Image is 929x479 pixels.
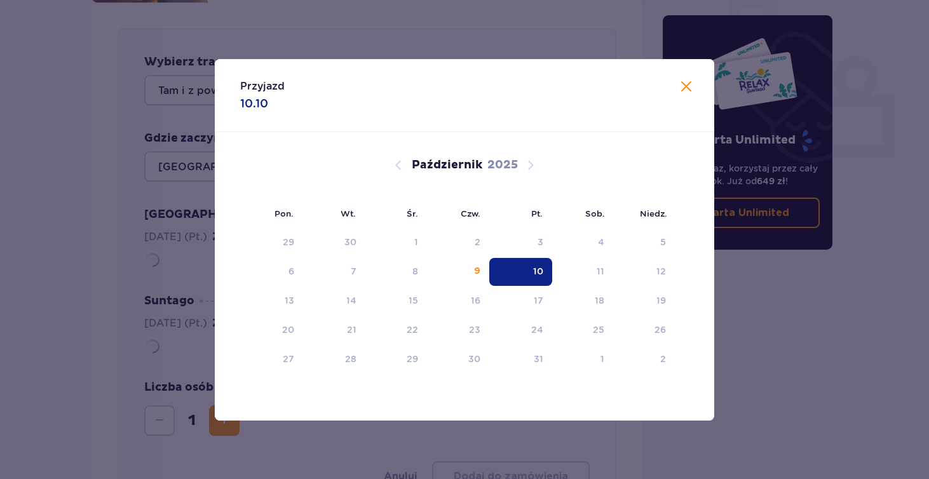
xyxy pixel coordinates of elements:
[282,323,294,336] div: 20
[351,265,356,278] div: 7
[613,316,675,344] td: niedziela, 26 października 2025
[414,236,418,248] div: 1
[531,323,543,336] div: 24
[288,265,294,278] div: 6
[471,294,480,307] div: 16
[468,353,480,365] div: 30
[344,236,356,248] div: 30
[412,158,482,173] p: Październik
[660,236,666,248] div: 5
[598,236,604,248] div: 4
[552,316,614,344] td: sobota, 25 października 2025
[240,316,303,344] td: poniedziałek, 20 października 2025
[275,208,294,219] small: Pon.
[365,287,427,315] td: środa, 15 października 2025
[474,265,480,278] div: 9
[407,353,418,365] div: 29
[595,294,604,307] div: 18
[303,287,366,315] td: wtorek, 14 października 2025
[489,346,552,374] td: piątek, 31 października 2025
[552,346,614,374] td: sobota, 1 listopada 2025
[427,287,490,315] td: czwartek, 16 października 2025
[365,316,427,344] td: środa, 22 października 2025
[613,258,675,286] td: niedziela, 12 października 2025
[679,79,694,95] button: Zamknij
[347,323,356,336] div: 21
[523,158,538,173] button: Następny miesiąc
[552,258,614,286] td: sobota, 11 października 2025
[240,346,303,374] td: poniedziałek, 27 października 2025
[303,229,366,257] td: Data niedostępna. wtorek, 30 września 2025
[412,265,418,278] div: 8
[489,316,552,344] td: piątek, 24 października 2025
[593,323,604,336] div: 25
[654,323,666,336] div: 26
[365,346,427,374] td: środa, 29 października 2025
[489,229,552,257] td: Data niedostępna. piątek, 3 października 2025
[489,287,552,315] td: piątek, 17 października 2025
[600,353,604,365] div: 1
[613,229,675,257] td: Data niedostępna. niedziela, 5 października 2025
[391,158,406,173] button: Poprzedni miesiąc
[552,229,614,257] td: Data niedostępna. sobota, 4 października 2025
[660,353,666,365] div: 2
[407,208,418,219] small: Śr.
[303,316,366,344] td: wtorek, 21 października 2025
[640,208,667,219] small: Niedz.
[489,258,552,286] td: Data zaznaczona. piątek, 10 października 2025
[461,208,480,219] small: Czw.
[427,316,490,344] td: czwartek, 23 października 2025
[533,265,543,278] div: 10
[534,353,543,365] div: 31
[345,353,356,365] div: 28
[585,208,605,219] small: Sob.
[613,346,675,374] td: niedziela, 2 listopada 2025
[656,294,666,307] div: 19
[365,229,427,257] td: Data niedostępna. środa, 1 października 2025
[597,265,604,278] div: 11
[365,258,427,286] td: Data niedostępna. środa, 8 października 2025
[283,236,294,248] div: 29
[407,323,418,336] div: 22
[283,353,294,365] div: 27
[475,236,480,248] div: 2
[613,287,675,315] td: niedziela, 19 października 2025
[552,287,614,315] td: sobota, 18 października 2025
[656,265,666,278] div: 12
[538,236,543,248] div: 3
[427,346,490,374] td: czwartek, 30 października 2025
[240,79,285,93] p: Przyjazd
[534,294,543,307] div: 17
[240,96,268,111] p: 10.10
[346,294,356,307] div: 14
[409,294,418,307] div: 15
[341,208,356,219] small: Wt.
[531,208,543,219] small: Pt.
[240,258,303,286] td: Data niedostępna. poniedziałek, 6 października 2025
[303,346,366,374] td: wtorek, 28 października 2025
[285,294,294,307] div: 13
[469,323,480,336] div: 23
[487,158,518,173] p: 2025
[427,258,490,286] td: Data niedostępna. czwartek, 9 października 2025
[427,229,490,257] td: Data niedostępna. czwartek, 2 października 2025
[303,258,366,286] td: Data niedostępna. wtorek, 7 października 2025
[240,229,303,257] td: Data niedostępna. poniedziałek, 29 września 2025
[240,287,303,315] td: poniedziałek, 13 października 2025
